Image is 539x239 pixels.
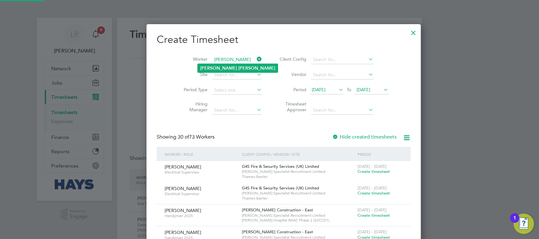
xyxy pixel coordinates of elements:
div: Period [356,147,404,161]
label: Period Type [179,87,208,92]
input: Search for... [311,106,373,115]
span: [PERSON_NAME] Specialist Recruitment Limited [242,213,354,218]
b: [PERSON_NAME] [238,65,275,71]
span: Electrical Supervisor [165,170,237,175]
div: Showing [157,134,216,140]
span: [PERSON_NAME] Hospital RAAC Phase 2 (52CC01) [242,218,354,223]
input: Search for... [212,106,262,115]
div: 1 [513,218,516,226]
span: [PERSON_NAME] [165,229,201,235]
span: G4S Fire & Security Services (UK) Limited [242,164,319,169]
label: Worker [179,56,208,62]
span: [PERSON_NAME] Specialist Recruitment Limited [242,169,354,174]
span: [PERSON_NAME] Construction - East [242,207,313,213]
input: Search for... [212,71,262,79]
label: Client Config [278,56,306,62]
span: [DATE] [312,87,325,92]
span: [PERSON_NAME] [165,208,201,213]
div: Worker / Role [163,147,240,161]
span: 73 Workers [178,134,215,140]
span: Thames Barrier [242,174,354,179]
label: Site [179,72,208,77]
label: Hiring Manager [179,101,208,113]
label: Period [278,87,306,92]
label: Timesheet Approver [278,101,306,113]
span: [DATE] - [DATE] [358,185,387,191]
span: [DATE] - [DATE] [358,207,387,213]
input: Search for... [311,71,373,79]
div: Client Config / Vendor / Site [240,147,356,161]
span: To [345,85,353,94]
span: Electrical Supervisor [165,191,237,196]
button: Open Resource Center, 1 new notification [514,214,534,234]
h2: Create Timesheet [157,33,411,46]
input: Search for... [311,55,373,64]
label: Vendor [278,72,306,77]
span: [PERSON_NAME] Specialist Recruitment Limited [242,191,354,196]
span: Create timesheet [358,190,390,196]
label: Hide created timesheets [332,134,397,140]
b: [PERSON_NAME] [200,65,237,71]
span: [PERSON_NAME] [165,186,201,191]
span: Thames Barrier [242,196,354,201]
span: [PERSON_NAME] Construction - East [242,229,313,235]
span: [DATE] - [DATE] [358,164,387,169]
span: G4S Fire & Security Services (UK) Limited [242,185,319,191]
span: [DATE] [357,87,370,92]
span: [PERSON_NAME] [165,164,201,170]
span: Create timesheet [358,169,390,174]
input: Select one [212,86,262,95]
span: Handyman 2025 [165,213,237,218]
span: [DATE] - [DATE] [358,229,387,235]
span: Create timesheet [358,213,390,218]
input: Search for... [212,55,262,64]
span: 30 of [178,134,189,140]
